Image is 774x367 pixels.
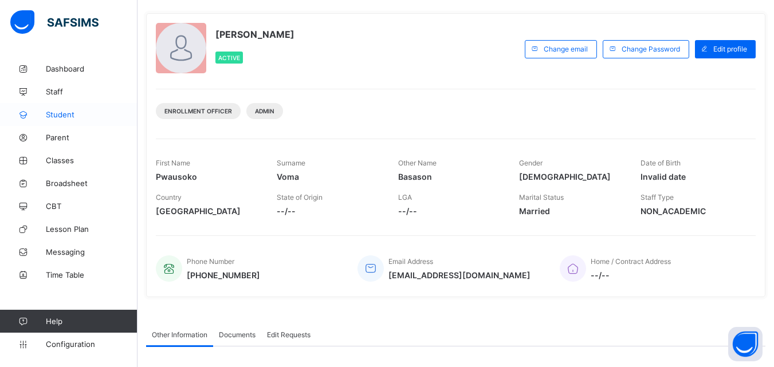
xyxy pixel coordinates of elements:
span: --/-- [398,206,502,216]
span: Student [46,110,137,119]
span: Phone Number [187,257,234,266]
span: [PERSON_NAME] [215,29,294,40]
span: Surname [277,159,305,167]
span: Edit Requests [267,330,311,339]
span: Messaging [46,247,137,256]
span: Country [156,193,182,202]
span: Configuration [46,340,137,349]
span: Time Table [46,270,137,279]
span: Other Information [152,330,207,339]
span: [EMAIL_ADDRESS][DOMAIN_NAME] [388,270,531,280]
span: Broadsheet [46,179,137,188]
span: --/-- [591,270,671,280]
span: LGA [398,193,412,202]
span: Edit profile [713,45,747,53]
span: Classes [46,156,137,165]
span: Change email [544,45,588,53]
span: Change Password [622,45,680,53]
span: Parent [46,133,137,142]
span: State of Origin [277,193,323,202]
span: Staff [46,87,137,96]
span: Lesson Plan [46,224,137,234]
span: CBT [46,202,137,211]
span: Enrollment Officer [164,108,232,115]
span: Help [46,317,137,326]
button: Open asap [728,327,763,361]
span: Email Address [388,257,433,266]
span: [DEMOGRAPHIC_DATA] [519,172,623,181]
span: --/-- [277,206,380,216]
span: [PHONE_NUMBER] [187,270,260,280]
span: Voma [277,172,380,181]
span: Basason [398,172,502,181]
img: safsims [10,10,99,34]
span: Staff Type [641,193,674,202]
span: Dashboard [46,64,137,73]
span: Active [218,54,240,61]
span: Pwausoko [156,172,260,181]
span: Home / Contract Address [591,257,671,266]
span: Married [519,206,623,216]
span: Documents [219,330,256,339]
span: Other Name [398,159,437,167]
span: Invalid date [641,172,744,181]
span: Date of Birth [641,159,681,167]
span: Admin [255,108,274,115]
span: First Name [156,159,190,167]
span: NON_ACADEMIC [641,206,744,216]
span: [GEOGRAPHIC_DATA] [156,206,260,216]
span: Marital Status [519,193,564,202]
span: Gender [519,159,543,167]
